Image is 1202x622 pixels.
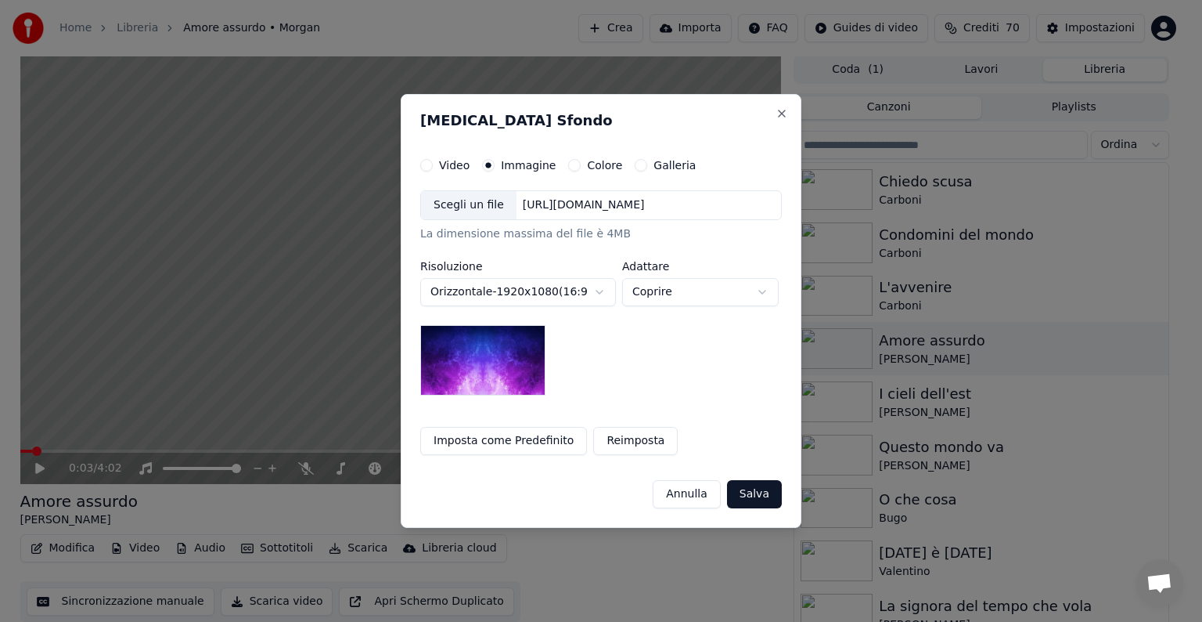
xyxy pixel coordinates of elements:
[727,480,782,508] button: Salva
[516,197,651,213] div: [URL][DOMAIN_NAME]
[439,160,470,171] label: Video
[653,480,721,508] button: Annulla
[420,427,587,455] button: Imposta come Predefinito
[653,160,696,171] label: Galleria
[501,160,556,171] label: Immagine
[587,160,622,171] label: Colore
[420,114,782,128] h2: [MEDICAL_DATA] Sfondo
[593,427,678,455] button: Reimposta
[420,261,616,272] label: Risoluzione
[622,261,779,272] label: Adattare
[421,191,516,219] div: Scegli un file
[420,226,782,242] div: La dimensione massima del file è 4MB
